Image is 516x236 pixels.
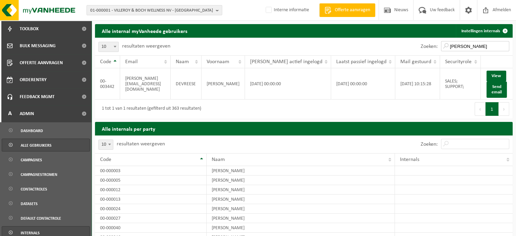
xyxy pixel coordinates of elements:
[99,140,113,149] span: 10
[207,59,229,65] span: Voornaam
[245,68,331,99] td: [DATE] 00:00:00
[440,68,481,99] td: SALES; SUPPORT;
[21,168,57,181] span: Campagnestromen
[95,122,162,135] h2: Alle internals per party
[95,176,207,185] td: 00-000005
[125,59,138,65] span: Email
[95,166,207,176] td: 00-000003
[400,157,419,162] span: Internals
[207,214,395,223] td: [PERSON_NAME]
[207,204,395,214] td: [PERSON_NAME]
[95,214,207,223] td: 00-000027
[2,168,90,181] a: Campagnestromen
[98,42,119,52] span: 10
[336,59,386,65] span: Laatst passief ingelogd
[207,223,395,233] td: [PERSON_NAME]
[21,153,42,166] span: Campagnes
[21,212,61,225] span: default contactrole
[120,68,171,99] td: [PERSON_NAME][EMAIL_ADDRESS][DOMAIN_NAME]
[202,68,245,99] td: [PERSON_NAME]
[319,3,375,17] a: Offerte aanvragen
[499,102,509,116] button: Next
[2,153,90,166] a: Campagnes
[100,59,111,65] span: Code
[486,71,506,81] a: View
[212,157,225,162] span: Naam
[2,197,90,210] a: Datasets
[333,7,372,14] span: Offerte aanvragen
[176,59,189,65] span: Naam
[395,68,440,99] td: [DATE] 10:15:28
[7,105,13,122] span: A
[21,183,47,196] span: Contactroles
[207,195,395,204] td: [PERSON_NAME]
[98,103,201,115] div: 1 tot 1 van 1 resultaten (gefilterd uit 363 resultaten)
[421,142,438,147] label: Zoeken:
[207,176,395,185] td: [PERSON_NAME]
[2,182,90,195] a: Contactroles
[117,141,165,147] label: resultaten weergeven
[95,204,207,214] td: 00-000024
[421,44,438,49] label: Zoeken:
[95,195,207,204] td: 00-000013
[95,24,194,37] h2: Alle internal myVanheede gebruikers
[90,5,213,16] span: 01-000001 - VILLEROY & BOCH WELLNESS NV - [GEOGRAPHIC_DATA]
[486,81,507,98] button: Send email
[122,43,170,49] label: resultaten weergeven
[95,185,207,195] td: 00-000012
[2,139,90,151] a: Alle gebruikers
[87,5,222,15] button: 01-000001 - VILLEROY & BOCH WELLNESS NV - [GEOGRAPHIC_DATA]
[99,42,118,52] span: 10
[21,197,38,210] span: Datasets
[20,37,56,54] span: Bulk Messaging
[250,59,322,65] span: [PERSON_NAME] actief ingelogd
[2,124,90,137] a: Dashboard
[2,212,90,224] a: default contactrole
[400,59,431,65] span: Mail gestuurd
[98,140,113,150] span: 10
[20,105,34,122] span: Admin
[95,223,207,233] td: 00-000040
[475,102,485,116] button: Previous
[171,68,201,99] td: DEVREESE
[95,68,120,99] td: 00-003442
[207,166,395,176] td: [PERSON_NAME]
[100,157,111,162] span: Code
[20,71,77,88] span: Orderentry Goedkeuring
[331,68,395,99] td: [DATE] 00:00:00
[20,88,55,105] span: Feedback MGMT
[445,59,472,65] span: Securityrole
[20,20,39,37] span: Toolbox
[456,24,512,38] a: Instellingen internals
[485,102,499,116] button: 1
[21,124,43,137] span: Dashboard
[207,185,395,195] td: [PERSON_NAME]
[20,54,63,71] span: Offerte aanvragen
[264,5,309,15] label: Interne informatie
[21,139,52,152] span: Alle gebruikers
